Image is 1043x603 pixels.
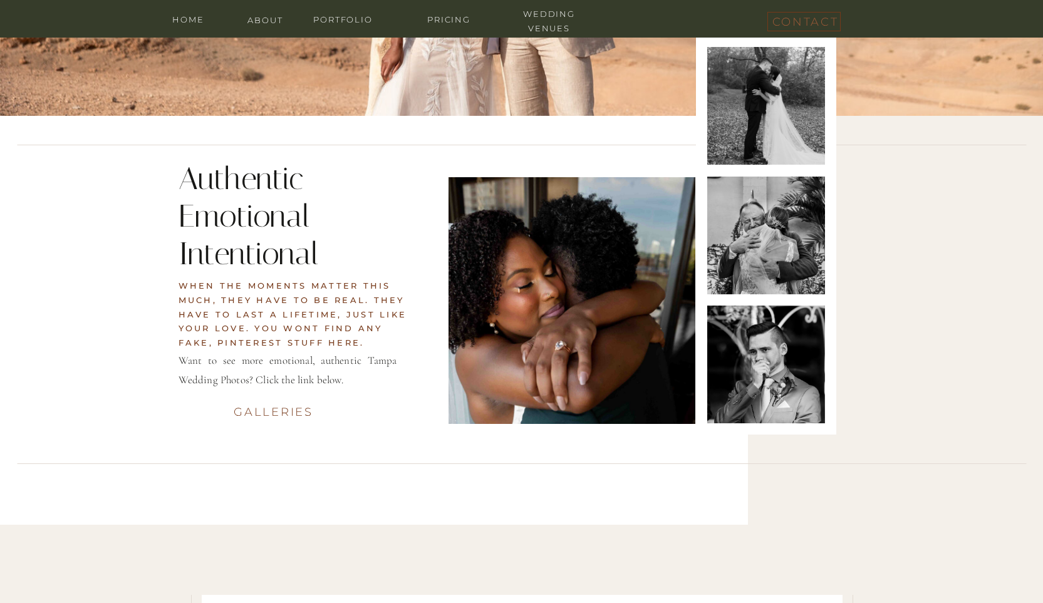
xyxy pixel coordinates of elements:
[223,402,324,418] a: Galleries
[179,351,397,394] p: Want to see more emotional, authentic Tampa Wedding Photos? Click the link below.
[241,13,291,25] a: about
[512,7,587,19] a: wedding venues
[306,13,381,24] a: portfolio
[163,13,214,24] a: home
[179,279,420,332] h2: When the moments matter this much, they have to be real. they have to last a lifetime, just like ...
[772,12,835,26] a: contact
[179,160,369,267] h2: Authentic Emotional Intentional
[412,13,487,24] a: Pricing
